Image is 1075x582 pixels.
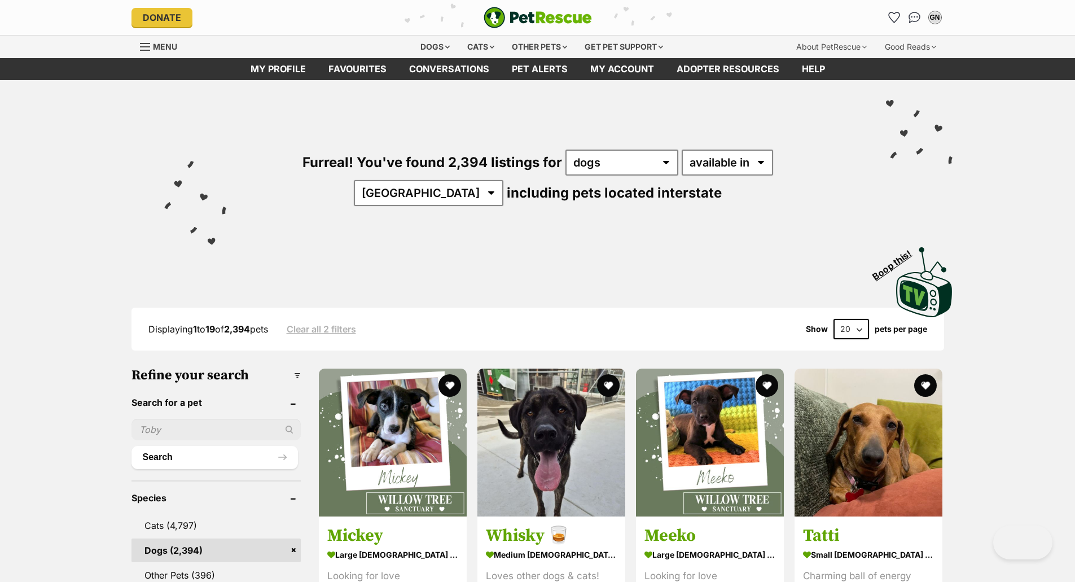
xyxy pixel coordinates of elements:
[788,36,875,58] div: About PetRescue
[287,324,356,334] a: Clear all 2 filters
[501,58,579,80] a: Pet alerts
[131,8,192,27] a: Donate
[665,58,791,80] a: Adopter resources
[803,546,934,563] strong: small [DEMOGRAPHIC_DATA] Dog
[140,36,185,56] a: Menu
[327,525,458,546] h3: Mickey
[926,8,944,27] button: My account
[504,36,575,58] div: Other pets
[131,539,301,562] a: Dogs (2,394)
[885,8,944,27] ul: Account quick links
[597,374,620,397] button: favourite
[148,323,268,335] span: Displaying to of pets
[327,546,458,563] strong: large [DEMOGRAPHIC_DATA] Dog
[486,525,617,546] h3: Whisky 🥃
[319,369,467,517] img: Mickey - Irish Wolfhound Dog
[302,154,562,170] span: Furreal! You've found 2,394 listings for
[205,323,215,335] strong: 19
[993,526,1052,559] iframe: Help Scout Beacon - Open
[791,58,836,80] a: Help
[438,374,461,397] button: favourite
[131,493,301,503] header: Species
[477,369,625,517] img: Whisky 🥃 - German Shepherd Dog
[413,36,458,58] div: Dogs
[131,397,301,408] header: Search for a pet
[579,58,665,80] a: My account
[131,419,301,440] input: Toby
[909,12,920,23] img: chat-41dd97257d64d25036548639549fe6c8038ab92f7586957e7f3b1b290dea8141.svg
[896,247,953,317] img: PetRescue TV logo
[906,8,924,27] a: Conversations
[459,36,502,58] div: Cats
[877,36,944,58] div: Good Reads
[577,36,671,58] div: Get pet support
[870,241,922,282] span: Boop this!
[885,8,903,27] a: Favourites
[153,42,177,51] span: Menu
[239,58,317,80] a: My profile
[484,7,592,28] img: logo-e224e6f780fb5917bec1dbf3a21bbac754714ae5b6737aabdf751b685950b380.svg
[636,369,784,517] img: Meeko - Irish Wolfhound Dog
[896,237,953,320] a: Boop this!
[131,514,301,537] a: Cats (4,797)
[507,185,722,201] span: including pets located interstate
[131,446,298,469] button: Search
[795,369,942,517] img: Tatti - Dachshund (Miniature Smooth Haired) Dog
[486,546,617,563] strong: medium [DEMOGRAPHIC_DATA] Dog
[484,7,592,28] a: PetRescue
[317,58,398,80] a: Favourites
[644,546,775,563] strong: large [DEMOGRAPHIC_DATA] Dog
[806,325,828,334] span: Show
[193,323,197,335] strong: 1
[131,367,301,383] h3: Refine your search
[915,374,937,397] button: favourite
[756,374,778,397] button: favourite
[929,12,941,23] div: GN
[224,323,250,335] strong: 2,394
[398,58,501,80] a: conversations
[644,525,775,546] h3: Meeko
[875,325,927,334] label: pets per page
[803,525,934,546] h3: Tatti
